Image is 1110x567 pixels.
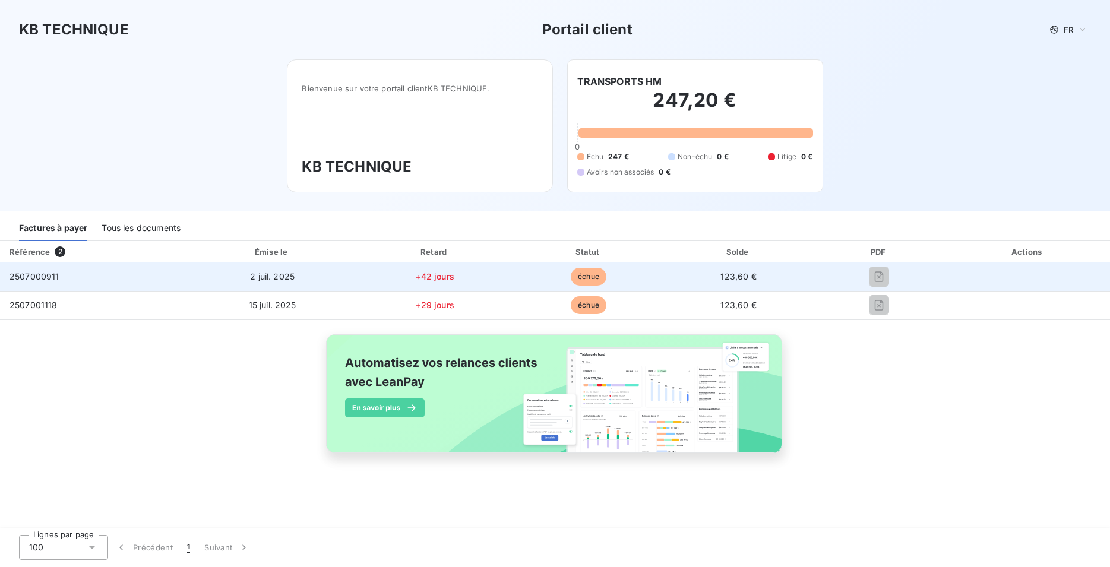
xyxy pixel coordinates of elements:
span: échue [571,296,606,314]
span: 123,60 € [720,271,756,281]
span: 15 juil. 2025 [249,300,296,310]
span: 0 € [659,167,670,178]
span: +42 jours [415,271,454,281]
div: Solde [667,246,810,258]
span: 0 € [717,151,728,162]
div: Retard [359,246,510,258]
span: 0 [575,142,580,151]
span: Non-échu [678,151,712,162]
div: Statut [515,246,662,258]
span: 2 juil. 2025 [250,271,295,281]
span: +29 jours [415,300,454,310]
span: 0 € [801,151,812,162]
span: échue [571,268,606,286]
span: FR [1064,25,1073,34]
button: 1 [180,535,197,560]
span: 100 [29,541,43,553]
img: banner [315,327,795,473]
h3: Portail client [542,19,633,40]
span: Avoirs non associés [587,167,654,178]
div: Factures à payer [19,216,87,241]
span: Litige [777,151,796,162]
span: 2507000911 [10,271,59,281]
h6: TRANSPORTS HM [577,74,662,88]
span: Échu [587,151,604,162]
div: Référence [10,247,50,256]
h3: KB TECHNIQUE [302,156,537,178]
div: Actions [948,246,1108,258]
h2: 247,20 € [577,88,813,124]
div: Émise le [190,246,355,258]
div: Tous les documents [102,216,181,241]
span: 1 [187,541,190,553]
button: Suivant [197,535,257,560]
span: 247 € [608,151,629,162]
h3: KB TECHNIQUE [19,19,129,40]
span: Bienvenue sur votre portail client KB TECHNIQUE . [302,84,537,93]
span: 2 [55,246,65,257]
span: 123,60 € [720,300,756,310]
button: Précédent [108,535,180,560]
span: 2507001118 [10,300,58,310]
div: PDF [815,246,943,258]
